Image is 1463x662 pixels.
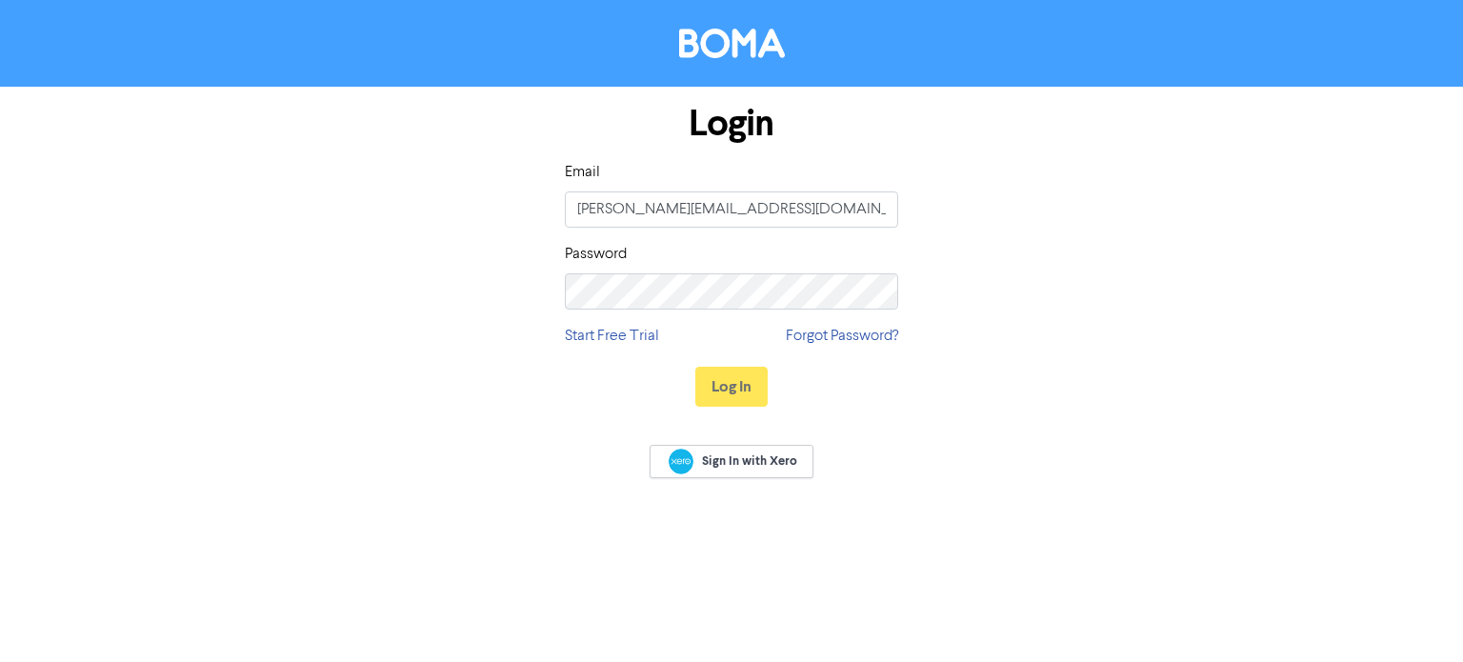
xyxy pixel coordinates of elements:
button: Log In [695,367,768,407]
img: Xero logo [669,449,693,474]
a: Sign In with Xero [650,445,813,478]
label: Email [565,161,600,184]
img: BOMA Logo [679,29,785,58]
span: Sign In with Xero [702,452,797,470]
label: Password [565,243,627,266]
h1: Login [565,102,898,146]
a: Forgot Password? [786,325,898,348]
a: Start Free Trial [565,325,659,348]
